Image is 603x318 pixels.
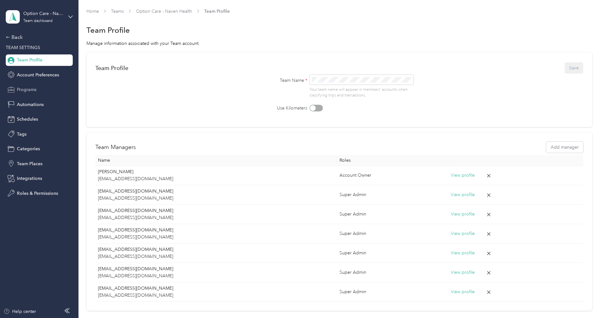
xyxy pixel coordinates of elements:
th: Name [95,155,337,166]
label: Team Name [250,77,307,84]
span: Account Preferences [17,72,59,78]
th: Roles [337,155,448,166]
button: View profile [451,191,475,198]
button: View profile [451,288,475,295]
div: Account Owner [339,172,446,179]
div: Super Admin [339,191,446,198]
p: [PERSON_NAME] [98,168,334,175]
p: [EMAIL_ADDRESS][DOMAIN_NAME] [98,253,334,260]
p: [EMAIL_ADDRESS][DOMAIN_NAME] [98,207,334,214]
label: Use Kilometers [250,105,307,111]
p: [EMAIL_ADDRESS][DOMAIN_NAME] [98,292,334,299]
p: [EMAIL_ADDRESS][DOMAIN_NAME] [98,265,334,272]
span: Team Places [17,160,42,167]
div: Option Care - Naven Health [23,10,63,17]
p: [EMAIL_ADDRESS][DOMAIN_NAME] [98,175,334,182]
a: Home [86,9,99,14]
iframe: Everlance-gr Chat Button Frame [567,282,603,318]
a: Teams [111,9,124,14]
p: [EMAIL_ADDRESS][DOMAIN_NAME] [98,214,334,221]
div: Super Admin [339,250,446,257]
span: Team Profile [17,57,42,63]
p: [EMAIL_ADDRESS][DOMAIN_NAME] [98,272,334,279]
a: Option Care - Naven Health [136,9,192,14]
div: Team Profile [95,65,128,71]
h1: Team Profile [86,27,130,33]
p: Your team name will appear in members’ accounts when classifying trips and transactions. [309,87,414,98]
span: Integrations [17,175,42,182]
div: Team dashboard [23,19,53,23]
p: [EMAIL_ADDRESS][DOMAIN_NAME] [98,285,334,292]
p: [EMAIL_ADDRESS][DOMAIN_NAME] [98,227,334,234]
div: Back [6,33,70,41]
p: [EMAIL_ADDRESS][DOMAIN_NAME] [98,188,334,195]
button: Help center [4,308,36,315]
p: [EMAIL_ADDRESS][DOMAIN_NAME] [98,234,334,241]
p: [EMAIL_ADDRESS][DOMAIN_NAME] [98,195,334,202]
button: View profile [451,230,475,237]
span: Schedules [17,116,38,123]
span: Roles & Permissions [17,190,58,197]
div: Manage information associated with your Team account. [86,40,592,47]
span: Tags [17,131,26,138]
span: Automations [17,101,44,108]
div: Super Admin [339,288,446,295]
span: TEAM SETTINGS [6,45,40,50]
span: Categories [17,145,40,152]
div: Super Admin [339,269,446,276]
button: View profile [451,269,475,276]
button: View profile [451,172,475,179]
span: Programs [17,86,36,93]
h2: Team Managers [95,143,136,152]
button: Add manager [546,142,583,153]
p: [EMAIL_ADDRESS][DOMAIN_NAME] [98,246,334,253]
div: Super Admin [339,211,446,218]
button: View profile [451,250,475,257]
button: View profile [451,211,475,218]
span: Team Profile [204,8,230,15]
div: Super Admin [339,230,446,237]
